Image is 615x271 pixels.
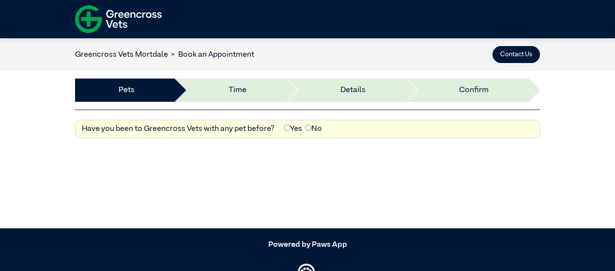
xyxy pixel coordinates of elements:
img: f-logo [75,2,162,36]
a: Pets [119,84,135,96]
nav: breadcrumb [75,49,254,61]
a: Greencross Vets Mortdale [75,51,168,59]
input: No [305,125,311,131]
h5: Powered by Paws App [75,240,540,250]
button: Contact Us [492,46,540,63]
input: Yes [284,125,290,131]
label: No [305,123,322,135]
li: Book an Appointment [168,49,254,61]
label: Have you been to Greencross Vets with any pet before? [82,123,275,135]
label: Yes [284,123,302,135]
